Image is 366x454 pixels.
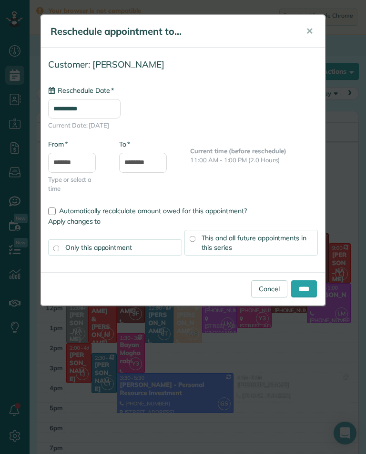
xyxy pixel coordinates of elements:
[48,59,318,69] h4: Customer: [PERSON_NAME]
[59,207,247,215] span: Automatically recalculate amount owed for this appointment?
[202,234,307,252] span: This and all future appointments in this series
[189,236,195,242] input: This and all future appointments in this series
[48,217,318,226] label: Apply changes to
[251,280,287,297] a: Cancel
[48,175,105,193] span: Type or select a time
[48,121,318,130] span: Current Date: [DATE]
[65,243,132,252] span: Only this appointment
[53,245,60,251] input: Only this appointment
[48,86,114,95] label: Reschedule Date
[119,139,130,149] label: To
[306,26,313,37] span: ✕
[190,147,286,155] b: Current time (before reschedule)
[190,156,318,165] p: 11:00 AM - 1:00 PM (2.0 Hours)
[51,25,293,38] h5: Reschedule appointment to...
[48,139,68,149] label: From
